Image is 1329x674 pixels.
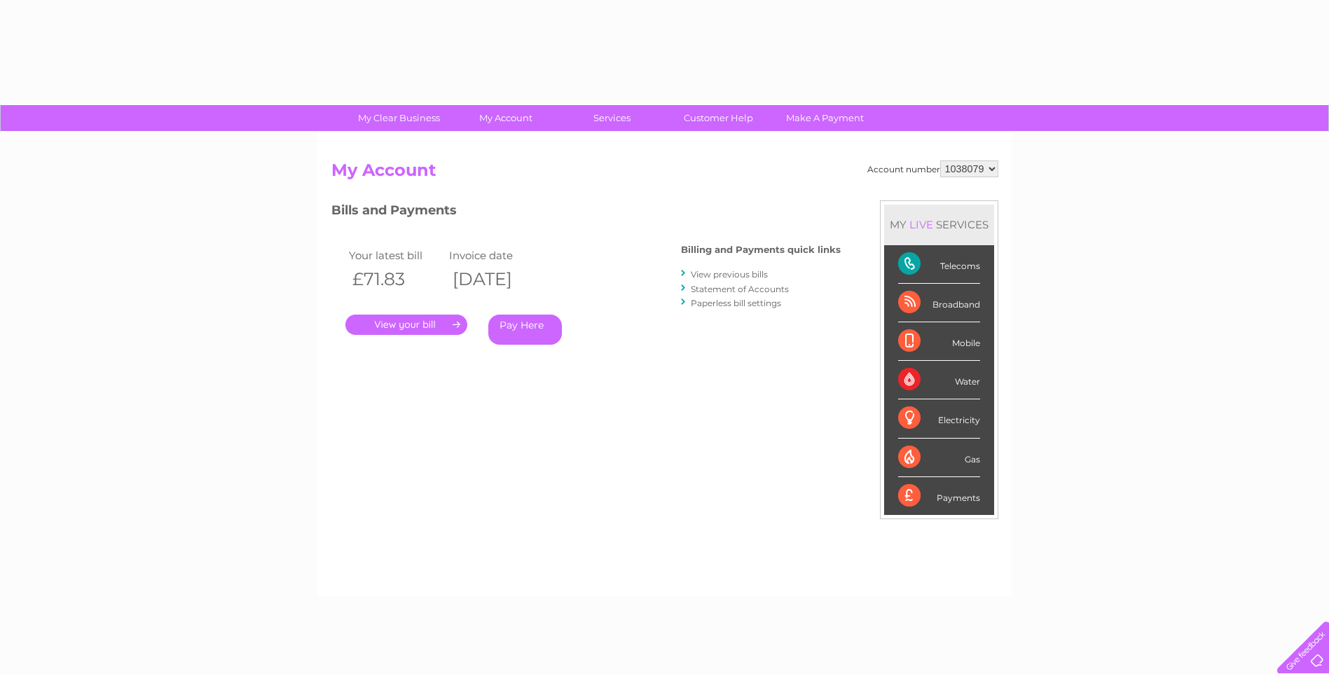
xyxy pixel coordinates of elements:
a: View previous bills [691,269,768,280]
th: [DATE] [446,265,546,294]
h3: Bills and Payments [331,200,841,225]
div: Water [898,361,980,399]
th: £71.83 [345,265,446,294]
div: Payments [898,477,980,515]
a: Services [554,105,670,131]
a: Statement of Accounts [691,284,789,294]
a: My Clear Business [341,105,457,131]
div: Account number [867,160,998,177]
div: MY SERVICES [884,205,994,245]
h2: My Account [331,160,998,187]
div: Gas [898,439,980,477]
td: Your latest bill [345,246,446,265]
a: My Account [448,105,563,131]
a: Pay Here [488,315,562,345]
a: Customer Help [661,105,776,131]
a: Make A Payment [767,105,883,131]
td: Invoice date [446,246,546,265]
h4: Billing and Payments quick links [681,245,841,255]
div: Electricity [898,399,980,438]
a: . [345,315,467,335]
div: Broadband [898,284,980,322]
div: Telecoms [898,245,980,284]
div: Mobile [898,322,980,361]
a: Paperless bill settings [691,298,781,308]
div: LIVE [907,218,936,231]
